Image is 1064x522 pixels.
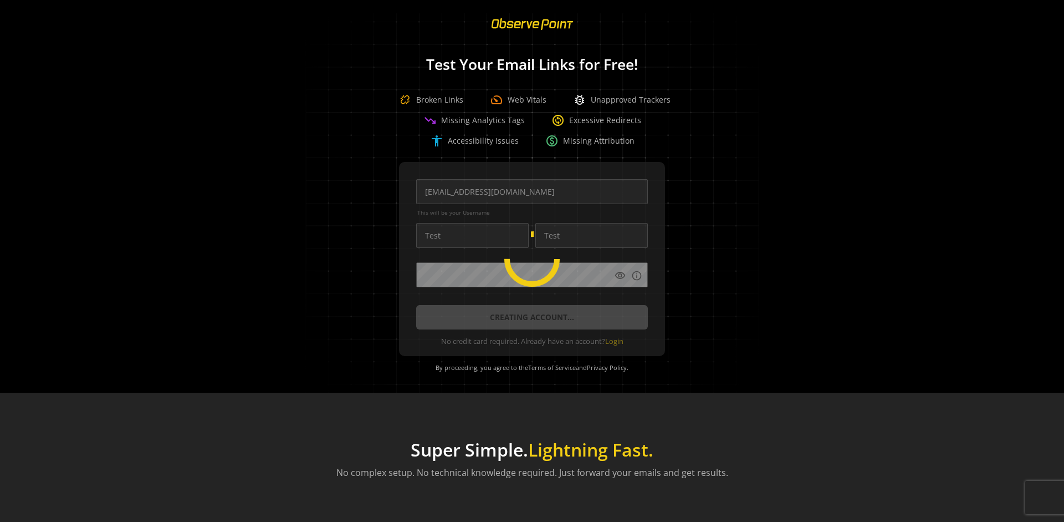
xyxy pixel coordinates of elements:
[490,93,503,107] span: speed
[551,114,565,127] span: change_circle
[551,114,641,127] div: Excessive Redirects
[528,363,576,372] a: Terms of Service
[336,439,728,460] h1: Super Simple.
[587,363,627,372] a: Privacy Policy
[545,134,635,148] div: Missing Attribution
[573,93,586,107] span: bug_report
[394,89,416,111] img: Broken Link
[394,89,463,111] div: Broken Links
[528,438,653,462] span: Lightning Fast.
[430,134,443,148] span: accessibility
[490,93,546,107] div: Web Vitals
[430,134,519,148] div: Accessibility Issues
[484,26,580,36] a: ObservePoint Homepage
[423,114,437,127] span: trending_down
[413,356,651,379] div: By proceeding, you agree to the and .
[423,114,525,127] div: Missing Analytics Tags
[288,57,776,73] h1: Test Your Email Links for Free!
[336,466,728,479] p: No complex setup. No technical knowledge required. Just forward your emails and get results.
[573,93,671,107] div: Unapproved Trackers
[545,134,559,148] span: paid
